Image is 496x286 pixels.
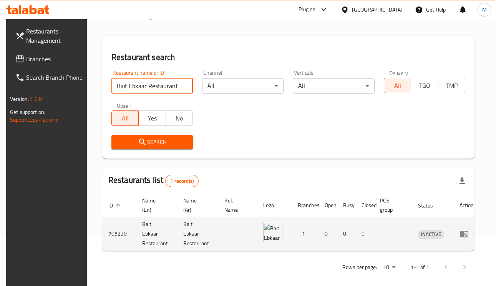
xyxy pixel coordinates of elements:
[355,194,374,217] th: Closed
[453,172,471,190] div: Export file
[453,194,480,217] th: Action
[389,70,408,75] label: Delivery
[257,194,292,217] th: Logo
[136,217,177,251] td: Bait Ebkaar Restaurant
[482,5,487,14] span: M
[411,263,429,272] p: 1-1 of 1
[414,80,435,91] span: TGO
[441,80,462,91] span: TMP
[111,78,193,94] input: Search for restaurant name or ID..
[342,263,377,272] p: Rows per page:
[165,175,199,187] div: Total records count
[111,52,465,63] h2: Restaurant search
[169,113,190,124] span: No
[118,137,187,147] span: Search
[9,22,89,50] a: Restaurants Management
[10,115,59,125] a: Support.OpsPlatform
[384,78,411,93] button: All
[9,50,89,68] a: Branches
[166,110,193,126] button: No
[166,177,198,185] span: 1 record(s)
[418,201,443,210] span: Status
[438,78,465,93] button: TMP
[411,78,438,93] button: TGO
[10,94,29,104] span: Version:
[299,5,315,14] div: Plugins
[9,68,89,87] a: Search Branch Phone
[108,174,199,187] h2: Restaurants list
[337,217,355,251] td: 0
[380,262,398,273] div: Rows per page:
[117,103,131,108] label: Upsell
[142,113,163,124] span: Yes
[102,217,136,251] td: 705230
[263,223,282,242] img: Bait Ebkaar Restaurant
[202,78,284,94] div: All
[30,94,42,104] span: 1.0.0
[337,194,355,217] th: Busy
[115,113,136,124] span: All
[26,54,83,64] span: Branches
[319,217,337,251] td: 0
[352,5,403,14] div: [GEOGRAPHIC_DATA]
[293,78,374,94] div: All
[177,217,218,251] td: Bait Ebkaar Restaurant
[10,107,45,117] span: Get support on:
[111,135,193,149] button: Search
[142,196,168,214] span: Name (En)
[111,110,139,126] button: All
[387,80,408,91] span: All
[355,217,374,251] td: 0
[108,201,123,210] span: ID
[26,27,83,45] span: Restaurants Management
[102,8,178,20] h2: Menu management
[138,110,166,126] button: Yes
[418,230,444,239] div: INACTIVE
[292,194,319,217] th: Branches
[292,217,319,251] td: 1
[224,196,248,214] span: Ref. Name
[183,196,209,214] span: Name (Ar)
[319,194,337,217] th: Open
[26,73,83,82] span: Search Branch Phone
[102,194,480,251] table: enhanced table
[418,230,444,239] span: INACTIVE
[380,196,403,214] span: POS group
